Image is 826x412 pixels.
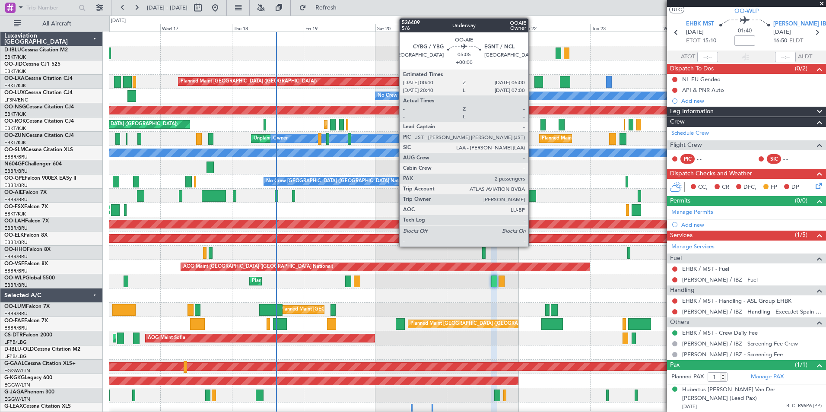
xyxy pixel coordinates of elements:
a: OO-SLMCessna Citation XLS [4,147,73,152]
div: Wed 17 [160,24,232,32]
a: [PERSON_NAME] / IBZ - Screening Fee [682,351,783,358]
a: [PERSON_NAME] / IBZ - Screening Fee Crew [682,340,798,347]
a: OO-LXACessna Citation CJ4 [4,76,73,81]
span: 01:40 [738,27,752,35]
span: CC, [698,183,708,192]
span: ETOT [686,37,700,45]
span: Flight Crew [670,140,702,150]
a: OO-LUMFalcon 7X [4,304,50,309]
span: OO-LXA [4,76,25,81]
span: ATOT [681,53,695,61]
span: BLCLR96P6 (PP) [786,402,822,410]
span: Refresh [308,5,344,11]
a: [PERSON_NAME] / IBZ - Handling - ExecuJet Spain [PERSON_NAME] / IBZ [682,308,822,315]
input: Trip Number [26,1,76,14]
a: LFSN/ENC [4,97,28,103]
span: OO-SLM [4,147,25,152]
span: Crew [670,117,685,127]
div: Hubertus [PERSON_NAME] Van Der [PERSON_NAME] (Lead Pax) [682,386,822,402]
span: Dispatch To-Dos [670,64,714,74]
div: Tue 16 [89,24,160,32]
a: Manage Services [671,243,715,251]
span: 16:50 [773,37,787,45]
a: [PERSON_NAME] / IBZ - Fuel [682,276,758,283]
span: OO-LAH [4,219,25,224]
a: EHBK / MST - Fuel [682,265,729,273]
a: EBKT/KJK [4,125,26,132]
span: Services [670,231,693,241]
div: Planned Maint [GEOGRAPHIC_DATA] ([GEOGRAPHIC_DATA]) [181,75,317,88]
div: Owner [273,132,288,145]
span: OO-NSG [4,105,26,110]
a: EBBR/BRU [4,225,28,231]
a: Manage Permits [671,208,713,217]
span: ELDT [789,37,803,45]
span: (1/5) [795,230,807,239]
a: EBKT/KJK [4,211,26,217]
div: Tue 23 [590,24,662,32]
a: OO-HHOFalcon 8X [4,247,51,252]
a: G-GAALCessna Citation XLS+ [4,361,76,366]
span: [DATE] [686,28,704,37]
div: AOG Maint [GEOGRAPHIC_DATA] ([GEOGRAPHIC_DATA] National) [183,260,333,273]
div: Thu 18 [232,24,304,32]
a: OO-FAEFalcon 7X [4,318,48,323]
div: Planned Maint Kortrijk-[GEOGRAPHIC_DATA] [327,118,427,131]
span: G-LEAX [4,404,23,409]
a: EGGW/LTN [4,396,30,402]
div: Planned Maint Kortrijk-[GEOGRAPHIC_DATA] [542,132,642,145]
span: OO-HHO [4,247,27,252]
div: AOG Maint Sofia [148,332,185,345]
a: EBKT/KJK [4,68,26,75]
a: OO-WLPGlobal 5500 [4,276,55,281]
span: 15:10 [702,37,716,45]
span: (0/2) [795,64,807,73]
span: G-GAAL [4,361,24,366]
span: DFC, [743,183,756,192]
a: OO-VSFFalcon 8X [4,261,48,266]
a: EBBR/BRU [4,311,28,317]
span: OO-GPE [4,176,25,181]
input: --:-- [697,52,718,62]
a: OO-AIEFalcon 7X [4,190,47,195]
div: Fri 19 [304,24,375,32]
div: Wed 24 [662,24,734,32]
span: D-IBLU [4,48,21,53]
a: EBBR/BRU [4,282,28,288]
span: OO-ROK [4,119,26,124]
span: ALDT [798,53,812,61]
a: EBKT/KJK [4,139,26,146]
a: OO-ELKFalcon 8X [4,233,48,238]
a: EBKT/KJK [4,111,26,117]
div: Add new [681,97,822,105]
span: D-IBLU-OLD [4,347,34,352]
div: Planned Maint Liege [252,275,297,288]
a: EBBR/BRU [4,196,28,203]
span: [DATE] - [DATE] [147,4,187,12]
span: CS-DTR [4,333,23,338]
span: OO-LUX [4,90,25,95]
span: [DATE] [773,28,791,37]
a: OO-LUXCessna Citation CJ4 [4,90,73,95]
span: G-KGKG [4,375,25,380]
span: (0/0) [795,196,807,205]
div: Mon 22 [518,24,590,32]
button: Refresh [295,1,347,15]
div: PIC [680,154,695,164]
div: Sat 20 [375,24,447,32]
div: [DATE] [111,17,126,25]
span: OO-ZUN [4,133,26,138]
a: CS-DTRFalcon 2000 [4,333,52,338]
div: Planned Maint Sofia [115,332,159,345]
span: OO-WLP [4,276,25,281]
span: Leg Information [670,107,714,117]
span: Handling [670,285,695,295]
div: Add new [681,221,822,228]
span: CR [722,183,729,192]
div: SIC [767,154,781,164]
a: LFPB/LBG [4,353,27,360]
a: EBBR/BRU [4,268,28,274]
span: Dispatch Checks and Weather [670,169,752,179]
div: - - [783,155,803,163]
span: OO-JID [4,62,22,67]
